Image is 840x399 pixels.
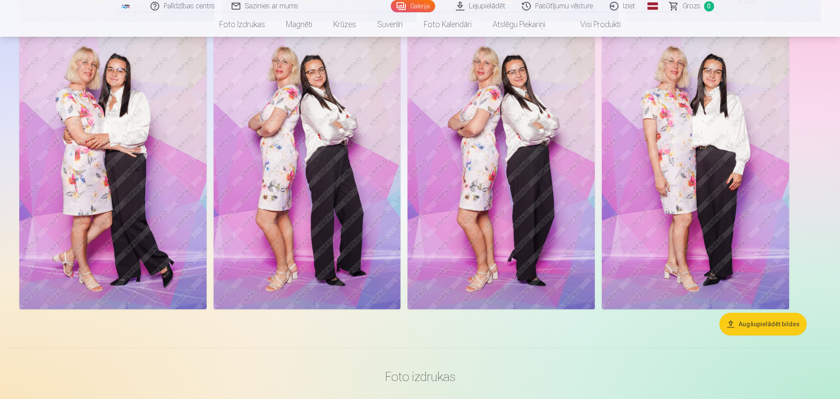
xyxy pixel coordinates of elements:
[323,12,367,37] a: Krūzes
[719,313,807,335] button: Augšupielādēt bildes
[704,1,714,11] span: 0
[209,12,275,37] a: Foto izdrukas
[367,12,413,37] a: Suvenīri
[482,12,556,37] a: Atslēgu piekariņi
[556,12,631,37] a: Visi produkti
[413,12,482,37] a: Foto kalendāri
[164,369,676,385] h3: Foto izdrukas
[275,12,323,37] a: Magnēti
[683,1,701,11] span: Grozs
[121,4,131,9] img: /fa1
